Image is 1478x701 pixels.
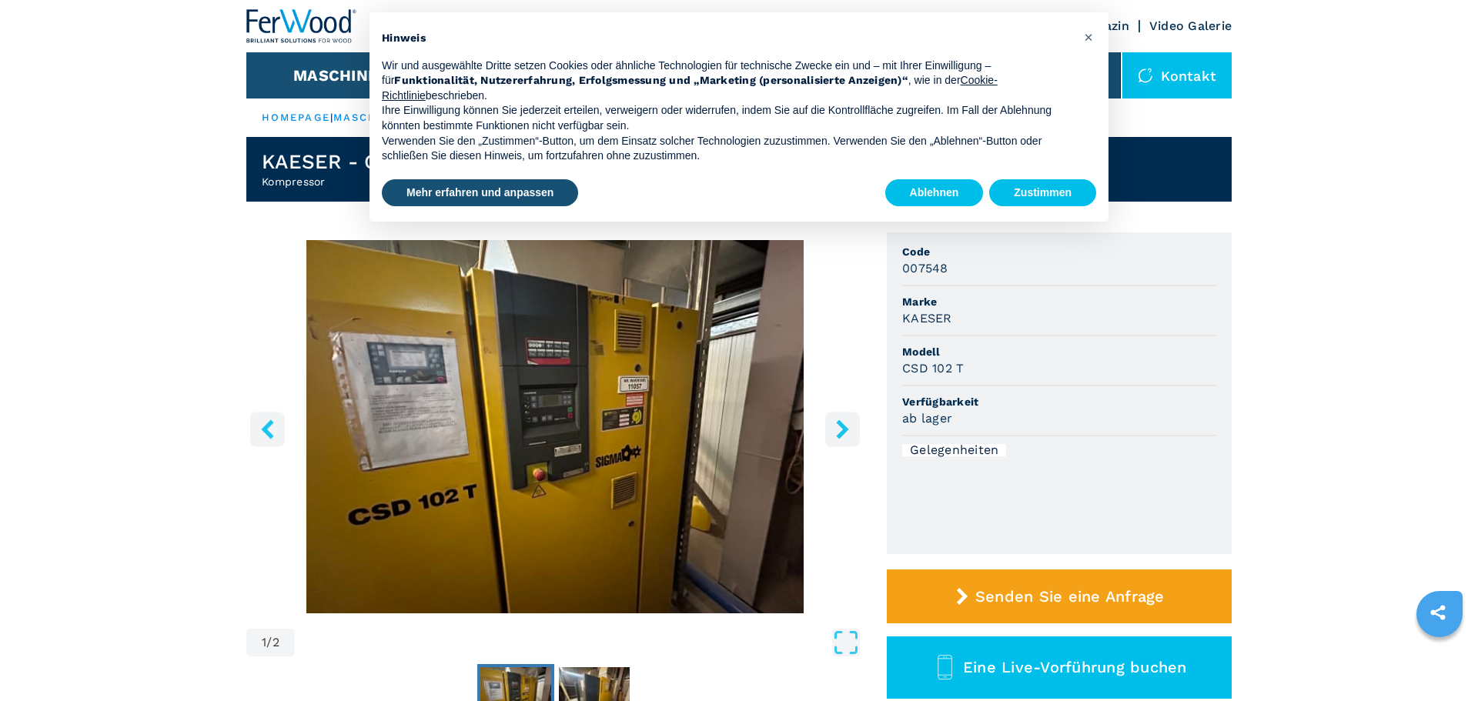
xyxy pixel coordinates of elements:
a: Cookie-Richtlinie [382,74,998,102]
a: sharethis [1419,593,1457,632]
button: Eine Live-Vorführung buchen [887,636,1232,699]
div: Gelegenheiten [902,444,1006,456]
h3: ab lager [902,409,952,427]
img: Ferwood [246,9,357,43]
img: Kompressor KAESER CSD 102 T [246,240,864,613]
h3: 007548 [902,259,948,277]
span: Code [902,244,1216,259]
button: Maschinen [293,66,390,85]
h2: Kompressor [262,174,463,189]
iframe: Chat [1413,632,1466,689]
button: Zustimmen [989,179,1096,207]
span: / [266,636,272,649]
a: Video Galerie [1149,18,1232,33]
div: Go to Slide 1 [246,240,864,613]
p: Ihre Einwilligung können Sie jederzeit erteilen, verweigern oder widerrufen, indem Sie auf die Ko... [382,103,1072,133]
span: 2 [273,636,279,649]
button: Senden Sie eine Anfrage [887,569,1232,623]
h1: KAESER - CSD 102 T [262,149,463,174]
span: Eine Live-Vorführung buchen [963,658,1187,676]
p: Wir und ausgewählte Dritte setzen Cookies oder ähnliche Technologien für technische Zwecke ein un... [382,58,1072,104]
a: HOMEPAGE [262,112,330,123]
span: 1 [262,636,266,649]
button: Mehr erfahren und anpassen [382,179,578,207]
span: Senden Sie eine Anfrage [975,587,1165,606]
button: left-button [250,412,285,446]
p: Verwenden Sie den „Zustimmen“-Button, um dem Einsatz solcher Technologien zuzustimmen. Verwenden ... [382,134,1072,164]
button: Schließen Sie diesen Hinweis [1076,25,1101,49]
img: Kontakt [1138,68,1153,83]
span: × [1084,28,1093,46]
button: Ablehnen [885,179,984,207]
span: Modell [902,344,1216,359]
a: maschinen [333,112,409,123]
span: Marke [902,294,1216,309]
strong: Funktionalität, Nutzererfahrung, Erfolgsmessung und „Marketing (personalisierte Anzeigen)“ [394,74,908,86]
button: Open Fullscreen [299,629,860,656]
h3: KAESER [902,309,952,327]
div: Kontakt [1122,52,1232,98]
span: Verfügbarkeit [902,394,1216,409]
h3: CSD 102 T [902,359,964,377]
button: right-button [825,412,860,446]
span: | [330,112,333,123]
h2: Hinweis [382,31,1072,46]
